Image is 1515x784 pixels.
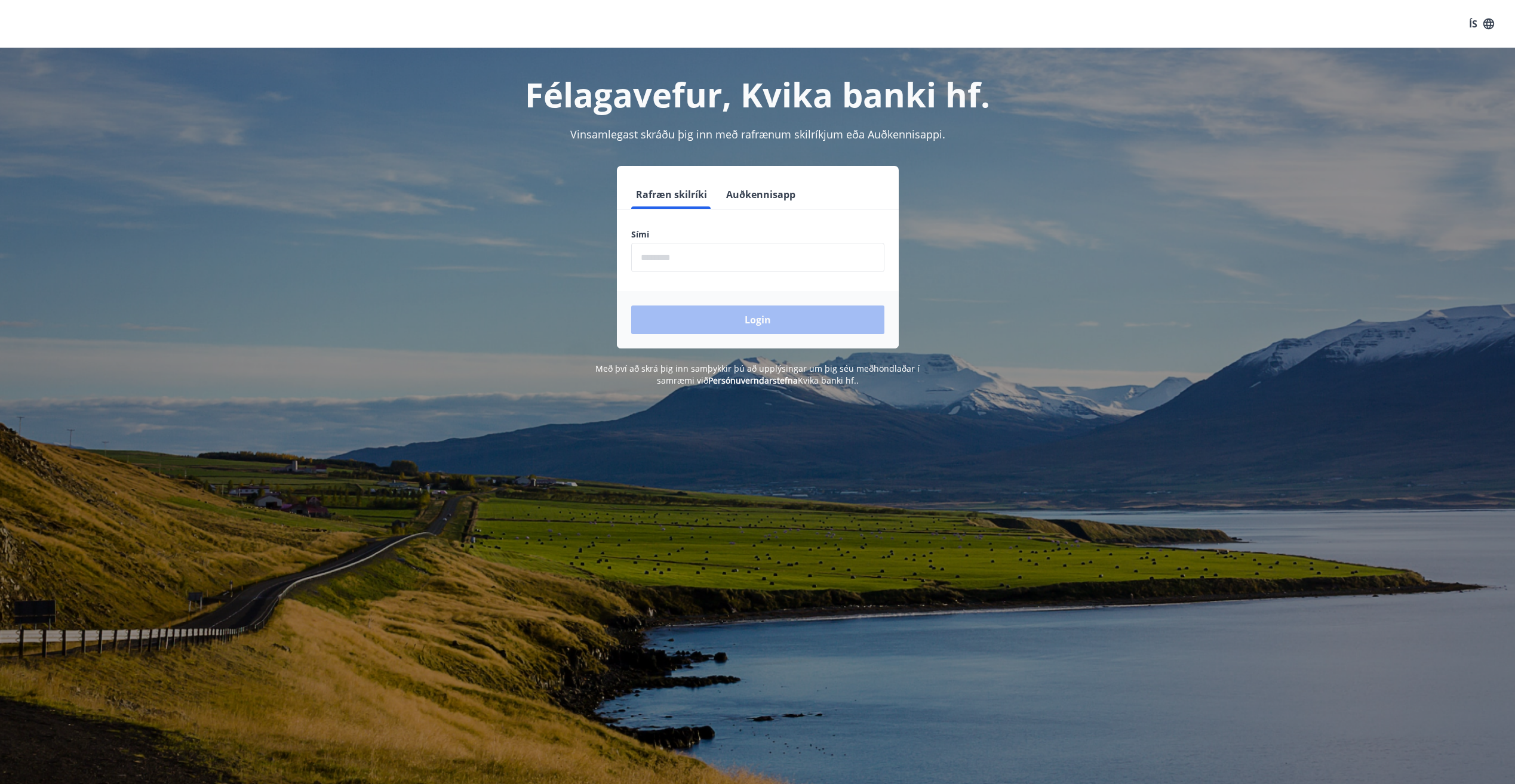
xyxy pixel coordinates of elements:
[631,229,884,240] label: Sími
[708,375,798,386] a: Persónuverndarstefna
[631,180,712,209] button: Rafræn skilríki
[721,180,800,209] button: Auðkennisapp
[570,127,945,141] span: Vinsamlegast skráðu þig inn með rafrænum skilríkjum eða Auðkennisappi.
[595,363,920,386] span: Með því að skrá þig inn samþykkir þú að upplýsingar um þig séu meðhöndlaðar í samræmi við Kvika b...
[342,72,1173,117] h1: Félagavefur, Kvika banki hf.
[1462,13,1501,35] button: ÍS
